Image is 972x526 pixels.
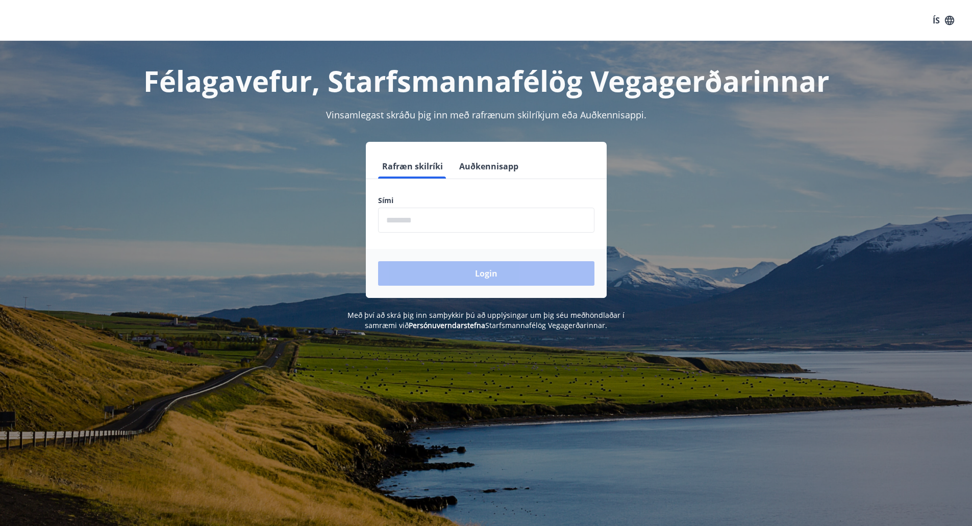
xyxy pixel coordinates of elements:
button: ÍS [927,11,960,30]
span: Með því að skrá þig inn samþykkir þú að upplýsingar um þig séu meðhöndlaðar í samræmi við Starfsm... [347,310,625,330]
h1: Félagavefur, Starfsmannafélög Vegagerðarinnar [131,61,841,100]
span: Vinsamlegast skráðu þig inn með rafrænum skilríkjum eða Auðkennisappi. [326,109,646,121]
button: Auðkennisapp [455,154,522,179]
label: Sími [378,195,594,206]
button: Rafræn skilríki [378,154,447,179]
a: Persónuverndarstefna [409,320,485,330]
